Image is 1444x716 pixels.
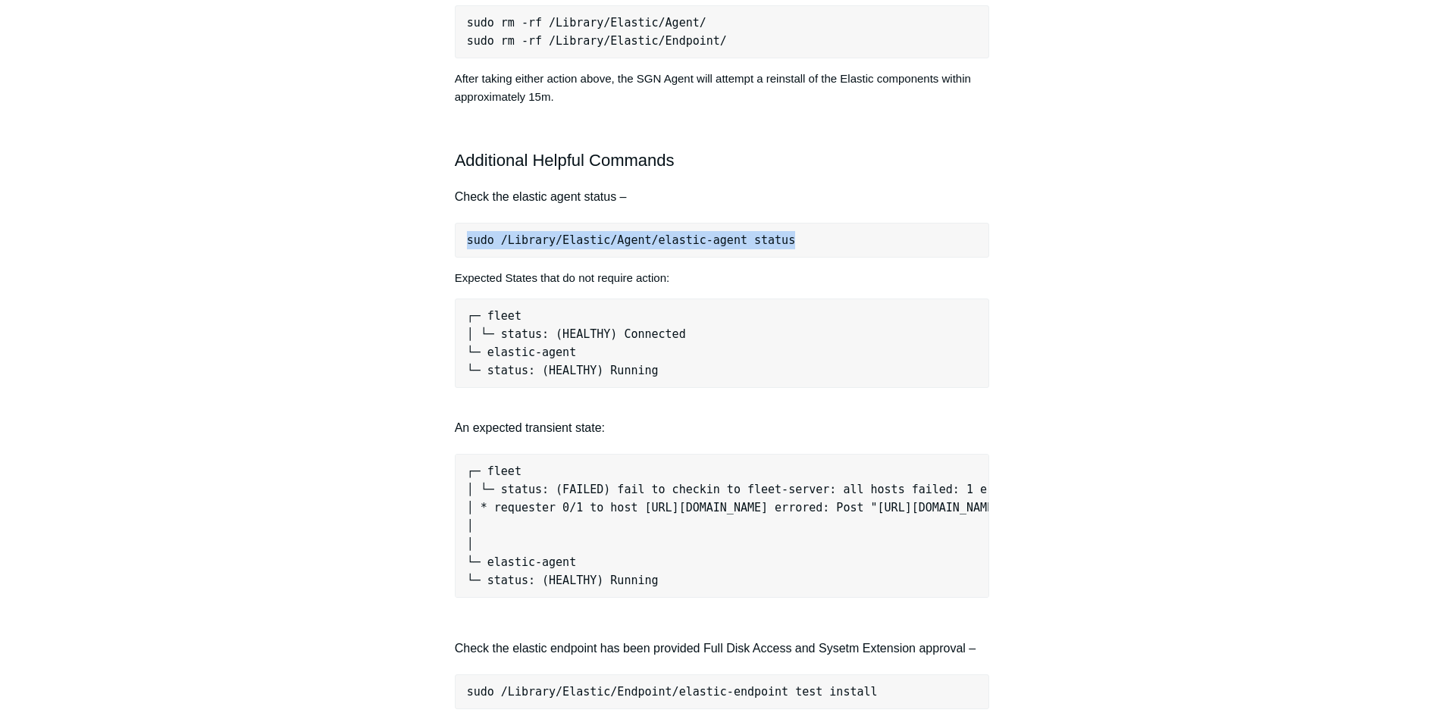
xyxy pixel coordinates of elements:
h4: Check the elastic agent status – [455,187,990,207]
h4: Check the elastic endpoint has been provided Full Disk Access and Sysetm Extension approval – [455,639,990,658]
pre: ┌─ fleet │ └─ status: (FAILED) fail to checkin to fleet-server: all hosts failed: 1 error occurre... [455,454,990,598]
p: After taking either action above, the SGN Agent will attempt a reinstall of the Elastic component... [455,70,990,106]
p: Expected States that do not require action: [455,269,990,287]
h4: An expected transient state: [455,399,990,438]
pre: sudo /Library/Elastic/Agent/elastic-agent status [455,223,990,258]
pre: sudo rm -rf /Library/Elastic/Agent/ sudo rm -rf /Library/Elastic/Endpoint/ [455,5,990,58]
pre: sudo /Library/Elastic/Endpoint/elastic-endpoint test install [455,674,990,709]
pre: ┌─ fleet │ └─ status: (HEALTHY) Connected └─ elastic-agent └─ status: (HEALTHY) Running [455,299,990,388]
h2: Additional Helpful Commands [455,147,990,174]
